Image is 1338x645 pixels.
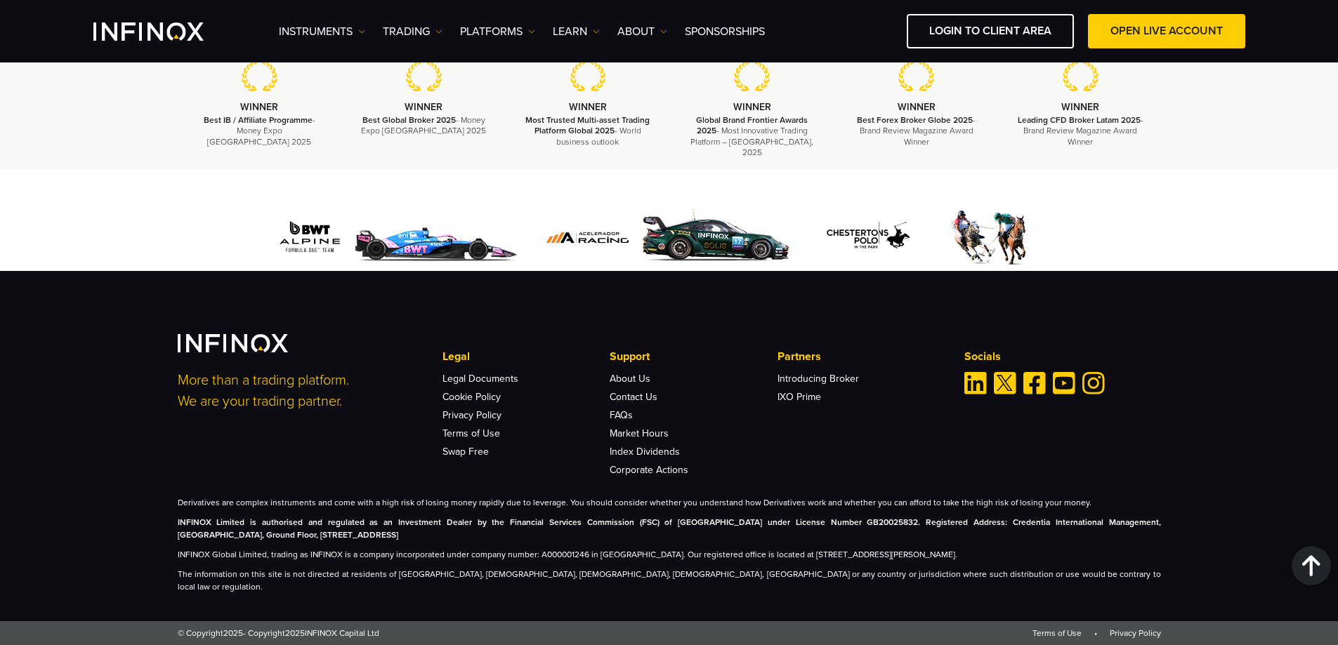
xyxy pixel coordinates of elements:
a: Terms of Use [442,427,500,439]
a: SPONSORSHIPS [685,23,765,40]
a: Terms of Use [1032,628,1082,638]
a: Privacy Policy [442,409,501,421]
p: - World business outlook [523,115,652,147]
a: Introducing Broker [778,373,859,385]
p: Partners [778,348,945,365]
strong: Best IB / Affiliate Programme [204,115,313,125]
p: Derivatives are complex instruments and come with a high risk of losing money rapidly due to leve... [178,496,1161,509]
p: Support [610,348,777,365]
span: 2025 [285,628,305,638]
strong: Best Global Broker 2025 [362,115,456,125]
a: Swap Free [442,446,489,458]
a: TRADING [383,23,442,40]
p: The information on this site is not directed at residents of [GEOGRAPHIC_DATA], [DEMOGRAPHIC_DATA... [178,568,1161,593]
strong: Best Forex Broker Globe 2025 [857,115,973,125]
a: Legal Documents [442,373,518,385]
a: INFINOX Logo [93,22,237,41]
p: - Most Innovative Trading Platform – [GEOGRAPHIC_DATA], 2025 [688,115,817,158]
p: Socials [964,348,1161,365]
a: Facebook [1023,372,1046,394]
a: Youtube [1053,372,1075,394]
p: INFINOX Global Limited, trading as INFINOX is a company incorporated under company number: A00000... [178,548,1161,561]
strong: WINNER [898,101,936,113]
p: - Money Expo [GEOGRAPHIC_DATA] 2025 [359,115,488,136]
a: Corporate Actions [610,464,688,476]
span: 2025 [223,628,243,638]
a: Market Hours [610,427,669,439]
p: - Brand Review Magazine Award Winner [1016,115,1145,147]
strong: Most Trusted Multi-asset Trading Platform Global 2025 [525,115,650,135]
a: ABOUT [617,23,667,40]
strong: WINNER [569,101,607,113]
span: • [1084,628,1108,638]
strong: Leading CFD Broker Latam 2025 [1018,115,1141,125]
strong: INFINOX Limited is authorised and regulated as an Investment Dealer by the Financial Services Com... [178,517,1161,540]
a: Privacy Policy [1110,628,1161,638]
strong: Global Brand Frontier Awards 2025 [696,115,808,135]
a: IXO Prime [778,391,821,403]
strong: WINNER [240,101,278,113]
a: PLATFORMS [460,23,535,40]
a: About Us [610,373,650,385]
a: Instruments [279,23,365,40]
a: Index Dividends [610,446,680,458]
a: LOGIN TO CLIENT AREA [907,14,1074,48]
p: - Money Expo [GEOGRAPHIC_DATA] 2025 [195,115,324,147]
strong: WINNER [1061,101,1099,113]
a: Learn [553,23,600,40]
a: Cookie Policy [442,391,501,403]
span: © Copyright - Copyright INFINOX Capital Ltd [178,627,379,639]
a: FAQs [610,409,633,421]
p: Legal [442,348,610,365]
p: More than a trading platform. We are your trading partner. [178,370,424,412]
p: - Brand Review Magazine Award Winner [852,115,981,147]
a: Twitter [994,372,1016,394]
strong: WINNER [405,101,442,113]
a: Instagram [1082,372,1105,394]
strong: WINNER [733,101,771,113]
a: Linkedin [964,372,987,394]
a: Contact Us [610,391,657,403]
a: OPEN LIVE ACCOUNT [1088,14,1245,48]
